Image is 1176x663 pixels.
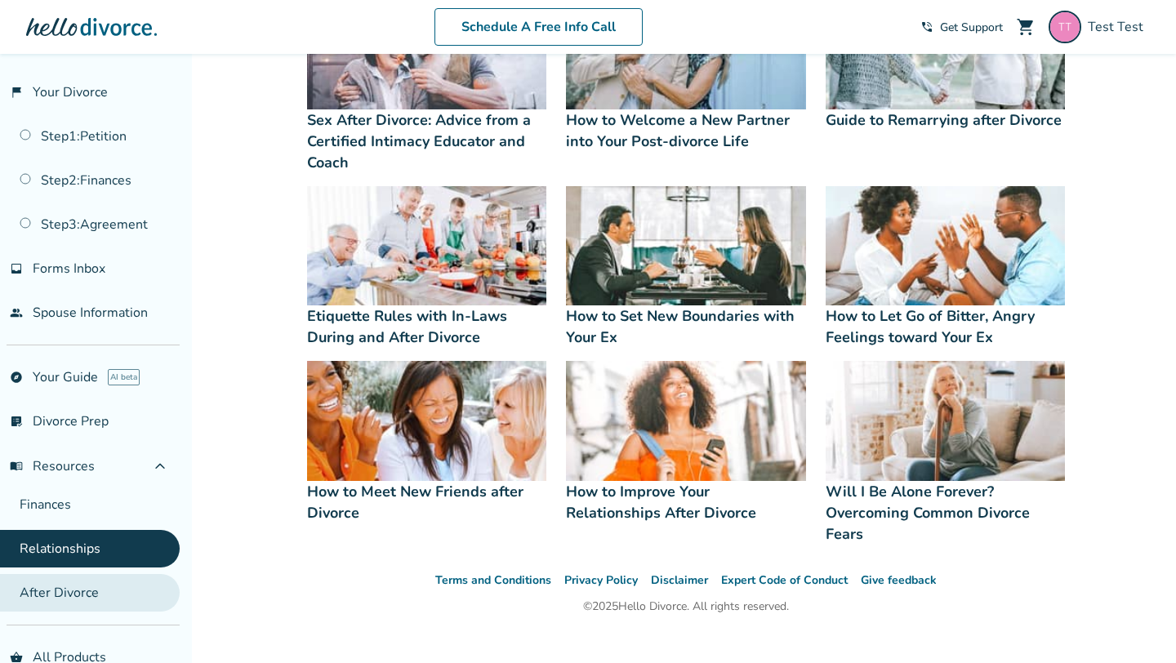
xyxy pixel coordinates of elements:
[651,571,708,590] li: Disclaimer
[307,186,546,306] img: Etiquette Rules with In-Laws During and After Divorce
[108,369,140,385] span: AI beta
[434,8,643,46] a: Schedule A Free Info Call
[564,572,638,588] a: Privacy Policy
[10,306,23,319] span: people
[10,460,23,473] span: menu_book
[826,186,1065,306] img: How to Let Go of Bitter, Angry Feelings toward Your Ex
[826,186,1065,349] a: How to Let Go of Bitter, Angry Feelings toward Your ExHow to Let Go of Bitter, Angry Feelings tow...
[721,572,848,588] a: Expert Code of Conduct
[566,109,805,152] h4: How to Welcome a New Partner into Your Post-divorce Life
[566,361,805,481] img: How to Improve Your Relationships After Divorce
[1094,585,1176,663] iframe: Chat Widget
[10,86,23,99] span: flag_2
[33,260,105,278] span: Forms Inbox
[566,361,805,523] a: How to Improve Your Relationships After DivorceHow to Improve Your Relationships After Divorce
[920,20,1003,35] a: phone_in_talkGet Support
[307,305,546,348] h4: Etiquette Rules with In-Laws During and After Divorce
[10,457,95,475] span: Resources
[566,186,805,306] img: How to Set New Boundaries with Your Ex
[826,361,1065,545] a: Will I Be Alone Forever? Overcoming Common Divorce FearsWill I Be Alone Forever? Overcoming Commo...
[10,371,23,384] span: explore
[566,186,805,349] a: How to Set New Boundaries with Your ExHow to Set New Boundaries with Your Ex
[1049,11,1081,43] img: cahodix615@noidem.com
[1088,18,1150,36] span: Test Test
[566,481,805,523] h4: How to Improve Your Relationships After Divorce
[307,361,546,481] img: How to Meet New Friends after Divorce
[435,572,551,588] a: Terms and Conditions
[10,415,23,428] span: list_alt_check
[583,597,789,616] div: © 2025 Hello Divorce. All rights reserved.
[566,305,805,348] h4: How to Set New Boundaries with Your Ex
[307,109,546,173] h4: Sex After Divorce: Advice from a Certified Intimacy Educator and Coach
[307,186,546,349] a: Etiquette Rules with In-Laws During and After DivorceEtiquette Rules with In-Laws During and Afte...
[826,481,1065,545] h4: Will I Be Alone Forever? Overcoming Common Divorce Fears
[826,361,1065,481] img: Will I Be Alone Forever? Overcoming Common Divorce Fears
[1016,17,1036,37] span: shopping_cart
[826,305,1065,348] h4: How to Let Go of Bitter, Angry Feelings toward Your Ex
[861,571,937,590] li: Give feedback
[826,109,1065,131] h4: Guide to Remarrying after Divorce
[150,456,170,476] span: expand_less
[307,481,546,523] h4: How to Meet New Friends after Divorce
[10,262,23,275] span: inbox
[307,361,546,523] a: How to Meet New Friends after DivorceHow to Meet New Friends after Divorce
[940,20,1003,35] span: Get Support
[920,20,933,33] span: phone_in_talk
